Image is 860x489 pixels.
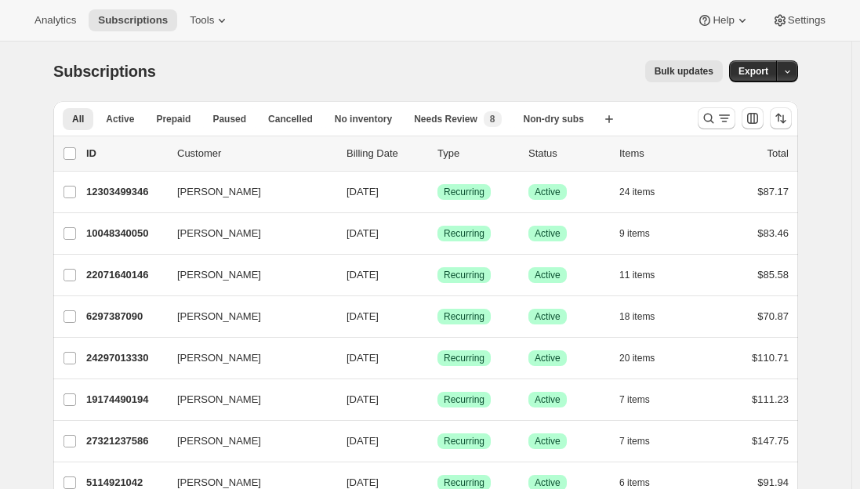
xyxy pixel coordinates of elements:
[168,346,325,371] button: [PERSON_NAME]
[347,186,379,197] span: [DATE]
[444,269,484,281] span: Recurring
[535,393,561,406] span: Active
[177,146,334,161] p: Customer
[168,221,325,246] button: [PERSON_NAME]
[444,310,484,323] span: Recurring
[347,352,379,364] span: [DATE]
[168,179,325,205] button: [PERSON_NAME]
[770,107,792,129] button: Sort the results
[86,146,165,161] p: ID
[86,264,789,286] div: 22071640146[PERSON_NAME][DATE]SuccessRecurringSuccessActive11 items$85.58
[98,14,168,27] span: Subscriptions
[444,227,484,240] span: Recurring
[619,186,655,198] span: 24 items
[619,223,667,244] button: 9 items
[713,14,734,27] span: Help
[86,184,165,200] p: 12303499346
[619,310,655,323] span: 18 items
[788,14,826,27] span: Settings
[212,113,246,125] span: Paused
[535,476,561,489] span: Active
[767,146,789,161] p: Total
[89,9,177,31] button: Subscriptions
[168,304,325,329] button: [PERSON_NAME]
[437,146,516,161] div: Type
[619,476,650,489] span: 6 items
[444,393,484,406] span: Recurring
[752,435,789,447] span: $147.75
[619,347,672,369] button: 20 items
[86,146,789,161] div: IDCustomerBilling DateTypeStatusItemsTotal
[86,223,789,244] div: 10048340050[PERSON_NAME][DATE]SuccessRecurringSuccessActive9 items$83.46
[86,347,789,369] div: 24297013330[PERSON_NAME][DATE]SuccessRecurringSuccessActive20 items$110.71
[177,267,261,283] span: [PERSON_NAME]
[688,9,759,31] button: Help
[347,146,425,161] p: Billing Date
[86,306,789,328] div: 6297387090[PERSON_NAME][DATE]SuccessRecurringSuccessActive18 items$70.87
[25,9,85,31] button: Analytics
[347,269,379,281] span: [DATE]
[86,181,789,203] div: 12303499346[PERSON_NAME][DATE]SuccessRecurringSuccessActive24 items$87.17
[807,420,844,458] iframe: Intercom live chat
[86,389,789,411] div: 19174490194[PERSON_NAME][DATE]SuccessRecurringSuccessActive7 items$111.23
[268,113,313,125] span: Cancelled
[444,476,484,489] span: Recurring
[535,310,561,323] span: Active
[86,309,165,324] p: 6297387090
[177,392,261,407] span: [PERSON_NAME]
[444,186,484,198] span: Recurring
[53,63,156,80] span: Subscriptions
[34,14,76,27] span: Analytics
[86,350,165,366] p: 24297013330
[177,350,261,366] span: [PERSON_NAME]
[535,435,561,447] span: Active
[752,352,789,364] span: $110.71
[619,227,650,240] span: 9 items
[347,393,379,405] span: [DATE]
[619,146,698,161] div: Items
[535,352,561,364] span: Active
[729,60,778,82] button: Export
[156,113,191,125] span: Prepaid
[490,113,495,125] span: 8
[619,269,655,281] span: 11 items
[177,184,261,200] span: [PERSON_NAME]
[347,227,379,239] span: [DATE]
[535,269,561,281] span: Active
[645,60,723,82] button: Bulk updates
[444,352,484,364] span: Recurring
[757,186,789,197] span: $87.17
[444,435,484,447] span: Recurring
[763,9,835,31] button: Settings
[86,267,165,283] p: 22071640146
[619,435,650,447] span: 7 items
[619,352,655,364] span: 20 items
[177,309,261,324] span: [PERSON_NAME]
[742,107,764,129] button: Customize table column order and visibility
[698,107,735,129] button: Search and filter results
[528,146,607,161] p: Status
[335,113,392,125] span: No inventory
[524,113,584,125] span: Non-dry subs
[619,306,672,328] button: 18 items
[177,226,261,241] span: [PERSON_NAME]
[752,393,789,405] span: $111.23
[738,65,768,78] span: Export
[168,263,325,288] button: [PERSON_NAME]
[86,430,789,452] div: 27321237586[PERSON_NAME][DATE]SuccessRecurringSuccessActive7 items$147.75
[72,113,84,125] span: All
[757,269,789,281] span: $85.58
[619,264,672,286] button: 11 items
[757,310,789,322] span: $70.87
[86,226,165,241] p: 10048340050
[619,393,650,406] span: 7 items
[619,389,667,411] button: 7 items
[106,113,134,125] span: Active
[619,430,667,452] button: 7 items
[619,181,672,203] button: 24 items
[347,310,379,322] span: [DATE]
[168,387,325,412] button: [PERSON_NAME]
[168,429,325,454] button: [PERSON_NAME]
[347,476,379,488] span: [DATE]
[414,113,477,125] span: Needs Review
